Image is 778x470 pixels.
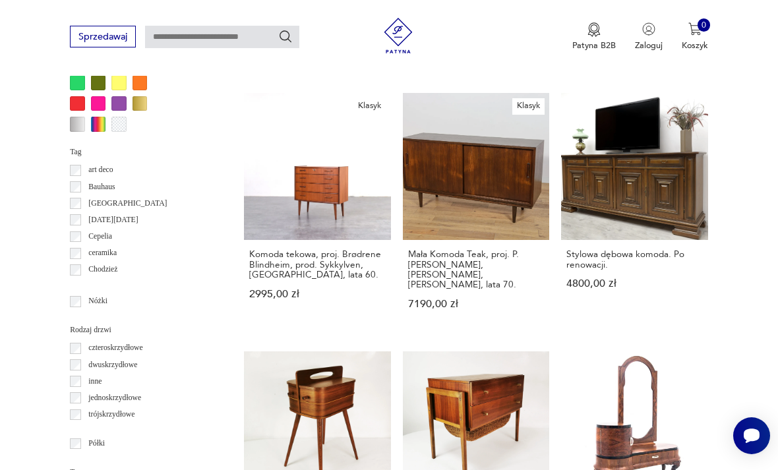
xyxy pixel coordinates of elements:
[587,22,601,37] img: Ikona medalu
[682,40,708,51] p: Koszyk
[249,289,385,299] p: 2995,00 zł
[408,299,544,309] p: 7190,00 zł
[88,197,167,210] p: [GEOGRAPHIC_DATA]
[88,230,112,243] p: Cepelia
[88,163,113,177] p: art deco
[566,279,702,289] p: 4800,00 zł
[88,181,115,194] p: Bauhaus
[566,249,702,270] h3: Stylowa dębowa komoda. Po renowacji.
[698,18,711,32] div: 0
[572,22,616,51] a: Ikona medaluPatyna B2B
[278,29,293,44] button: Szukaj
[88,280,117,293] p: Ćmielów
[88,295,107,308] p: Nóżki
[88,214,138,227] p: [DATE][DATE]
[70,146,216,159] p: Tag
[642,22,655,36] img: Ikonka użytkownika
[70,34,135,42] a: Sprzedawaj
[88,437,105,450] p: Półki
[733,417,770,454] iframe: Smartsupp widget button
[88,359,137,372] p: dwuskrzydłowe
[635,22,663,51] button: Zaloguj
[376,18,421,53] img: Patyna - sklep z meblami i dekoracjami vintage
[70,26,135,47] button: Sprzedawaj
[635,40,663,51] p: Zaloguj
[88,408,135,421] p: trójskrzydłowe
[88,341,142,355] p: czteroskrzydłowe
[244,93,391,332] a: KlasykKomoda tekowa, proj. Brødrene Blindheim, prod. Sykkylven, Norwegia, lata 60.Komoda tekowa, ...
[403,93,550,332] a: KlasykMała Komoda Teak, proj. P. Hundevad, Hundevad&Co., Dania, lata 70.Mała Komoda Teak, proj. P...
[70,324,216,337] p: Rodzaj drzwi
[688,22,702,36] img: Ikona koszyka
[682,22,708,51] button: 0Koszyk
[88,263,117,276] p: Chodzież
[572,22,616,51] button: Patyna B2B
[249,249,385,279] h3: Komoda tekowa, proj. Brødrene Blindheim, prod. Sykkylven, [GEOGRAPHIC_DATA], lata 60.
[561,93,708,332] a: Stylowa dębowa komoda. Po renowacji.Stylowa dębowa komoda. Po renowacji.4800,00 zł
[88,247,117,260] p: ceramika
[408,249,544,289] h3: Mała Komoda Teak, proj. P. [PERSON_NAME], [PERSON_NAME], [PERSON_NAME], lata 70.
[88,392,141,405] p: jednoskrzydłowe
[88,375,102,388] p: inne
[572,40,616,51] p: Patyna B2B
